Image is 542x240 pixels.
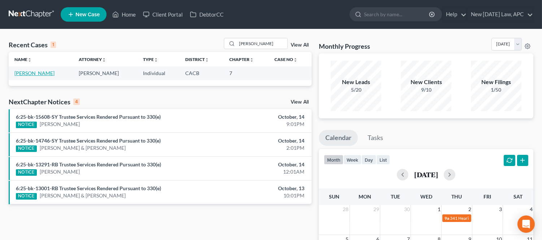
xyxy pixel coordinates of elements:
[9,40,56,49] div: Recent Cases
[414,171,438,178] h2: [DATE]
[250,58,254,62] i: unfold_more
[179,66,224,80] td: CACB
[73,66,137,80] td: [PERSON_NAME]
[237,38,287,49] input: Search by name...
[16,138,161,144] a: 6:25-bk-14746-SY Trustee Services Rendered Pursuant to 330(e)
[364,8,430,21] input: Search by name...
[391,193,400,200] span: Tue
[403,205,411,214] span: 30
[517,215,535,233] div: Open Intercom Messenger
[213,185,304,192] div: October, 13
[213,192,304,199] div: 10:01PM
[16,114,161,120] a: 6:25-bk-15608-SY Trustee Services Rendered Pursuant to 330(e)
[73,99,80,105] div: 4
[16,193,37,200] div: NOTICE
[513,193,523,200] span: Sat
[361,130,390,146] a: Tasks
[229,57,254,62] a: Chapterunfold_more
[324,155,343,165] button: month
[293,58,298,62] i: unfold_more
[75,12,100,17] span: New Case
[27,58,32,62] i: unfold_more
[319,130,358,146] a: Calendar
[437,205,441,214] span: 1
[529,205,533,214] span: 4
[471,78,521,86] div: New Filings
[40,168,80,175] a: [PERSON_NAME]
[401,86,451,93] div: 9/10
[224,66,269,80] td: 7
[213,137,304,144] div: October, 14
[291,43,309,48] a: View All
[442,8,467,21] a: Help
[401,78,451,86] div: New Clients
[16,169,37,176] div: NOTICE
[331,86,381,93] div: 5/20
[213,168,304,175] div: 12:01AM
[331,78,381,86] div: New Leads
[450,215,515,221] span: 341 Hearing for [PERSON_NAME]
[467,8,533,21] a: New [DATE] Law, APC
[445,215,449,221] span: 9a
[143,57,158,62] a: Typeunfold_more
[40,121,80,128] a: [PERSON_NAME]
[186,8,227,21] a: DebtorCC
[213,113,304,121] div: October, 14
[16,185,161,191] a: 6:25-bk-13001-RB Trustee Services Rendered Pursuant to 330(e)
[79,57,106,62] a: Attorneyunfold_more
[498,205,503,214] span: 3
[40,144,126,152] a: [PERSON_NAME] & [PERSON_NAME]
[359,193,371,200] span: Mon
[342,205,350,214] span: 28
[343,155,361,165] button: week
[16,161,161,167] a: 6:25-bk-13291-RB Trustee Services Rendered Pursuant to 330(e)
[274,57,298,62] a: Case Nounfold_more
[51,42,56,48] div: 1
[185,57,209,62] a: Districtunfold_more
[16,145,37,152] div: NOTICE
[16,122,37,128] div: NOTICE
[14,70,55,76] a: [PERSON_NAME]
[9,97,80,106] div: NextChapter Notices
[484,193,491,200] span: Fri
[319,42,370,51] h3: Monthly Progress
[205,58,209,62] i: unfold_more
[471,86,521,93] div: 1/50
[361,155,376,165] button: day
[154,58,158,62] i: unfold_more
[420,193,432,200] span: Wed
[213,144,304,152] div: 2:01PM
[109,8,139,21] a: Home
[102,58,106,62] i: unfold_more
[137,66,179,80] td: Individual
[139,8,186,21] a: Client Portal
[329,193,339,200] span: Sun
[14,57,32,62] a: Nameunfold_more
[213,121,304,128] div: 9:01PM
[291,100,309,105] a: View All
[468,205,472,214] span: 2
[213,161,304,168] div: October, 14
[373,205,380,214] span: 29
[376,155,390,165] button: list
[40,192,126,199] a: [PERSON_NAME] & [PERSON_NAME]
[451,193,462,200] span: Thu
